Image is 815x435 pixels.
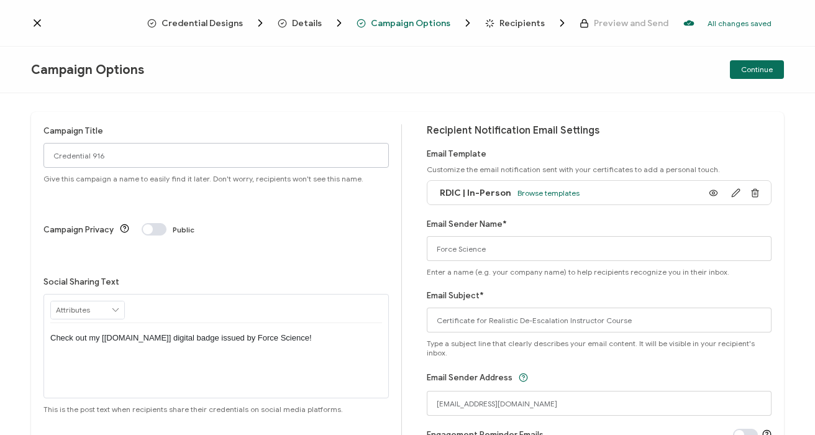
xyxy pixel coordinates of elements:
label: Email Template [427,149,486,158]
span: Browse templates [517,188,580,198]
input: Campaign Options [43,143,389,168]
label: Email Subject* [427,291,484,300]
label: Campaign Title [43,126,103,135]
span: Public [173,225,194,234]
span: Customize the email notification sent with your certificates to add a personal touch. [427,165,720,174]
input: Subject [427,308,772,332]
span: Recipients [485,17,568,29]
span: Recipient Notification Email Settings [427,124,599,137]
button: Continue [730,60,784,79]
span: Campaign Options [371,19,450,28]
label: Email Sender Name* [427,219,507,229]
span: Preview and Send [580,19,668,28]
span: This is the post text when recipients share their credentials on social media platforms. [43,405,343,414]
div: Breadcrumb [147,17,668,29]
span: Credential Designs [162,19,243,28]
span: RDIC | In-Person [440,188,511,198]
span: Credential Designs [147,17,266,29]
span: Continue [741,66,773,73]
label: Social Sharing Text [43,277,119,286]
p: Check out my [[DOMAIN_NAME]] digital badge issued by Force Science! [50,332,382,344]
span: Enter a name (e.g. your company name) to help recipients recognize you in their inbox. [427,267,729,277]
span: Details [292,19,322,28]
span: Recipients [499,19,545,28]
p: All changes saved [708,19,772,28]
input: Attributes [51,301,124,319]
input: verified@certificate.forcescience.com [427,391,772,416]
label: Email Sender Address [427,373,512,382]
span: Details [278,17,345,29]
span: Type a subject line that clearly describes your email content. It will be visible in your recipie... [427,339,772,357]
span: Campaign Options [31,62,144,78]
span: Preview and Send [594,19,668,28]
span: Campaign Options [357,17,474,29]
input: Name [427,236,772,261]
span: Give this campaign a name to easily find it later. Don't worry, recipients won't see this name. [43,174,363,183]
label: Campaign Privacy [43,225,114,234]
iframe: Chat Widget [753,375,815,435]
